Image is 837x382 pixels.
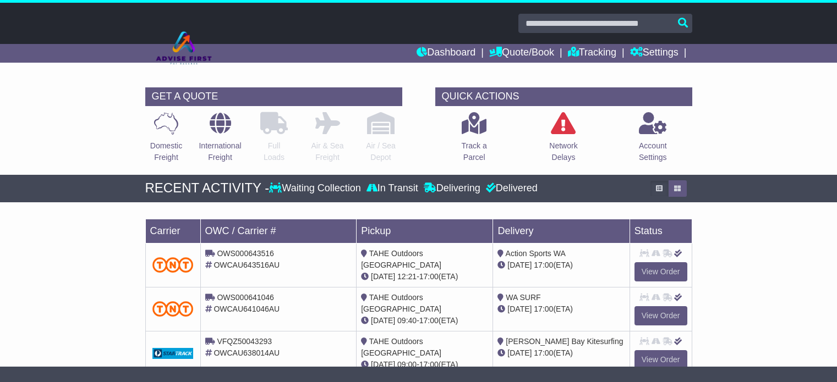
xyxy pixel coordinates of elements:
[361,271,488,283] div: - (ETA)
[145,87,402,106] div: GET A QUOTE
[419,316,439,325] span: 17:00
[145,219,200,243] td: Carrier
[150,140,182,163] p: Domestic Freight
[497,303,625,315] div: (ETA)
[397,272,417,281] span: 12:21
[419,360,439,369] span: 17:00
[638,112,668,169] a: AccountSettings
[217,249,274,258] span: OWS000643516
[534,348,553,357] span: 17:00
[214,261,280,269] span: OWCAU643516AU
[634,350,687,369] a: View Order
[152,257,194,272] img: TNT_Domestic.png
[506,249,566,258] span: Action Sports WA
[506,293,540,302] span: WA SURF
[361,293,441,313] span: TAHE Outdoors [GEOGRAPHIC_DATA]
[507,261,532,269] span: [DATE]
[150,112,183,169] a: DomesticFreight
[361,337,441,357] span: TAHE Outdoors [GEOGRAPHIC_DATA]
[483,182,538,195] div: Delivered
[534,261,553,269] span: 17:00
[630,44,679,63] a: Settings
[397,360,417,369] span: 09:00
[269,182,363,195] div: Waiting Collection
[361,249,441,269] span: TAHE Outdoors [GEOGRAPHIC_DATA]
[361,359,488,370] div: - (ETA)
[493,219,630,243] td: Delivery
[549,140,577,163] p: Network Delays
[199,140,241,163] p: International Freight
[489,44,554,63] a: Quote/Book
[217,337,272,346] span: VFQZ50043293
[435,87,692,106] div: QUICK ACTIONS
[568,44,616,63] a: Tracking
[371,272,395,281] span: [DATE]
[260,140,288,163] p: Full Loads
[371,360,395,369] span: [DATE]
[506,337,623,346] span: [PERSON_NAME] Bay Kitesurfing
[357,219,493,243] td: Pickup
[361,315,488,326] div: - (ETA)
[145,180,270,196] div: RECENT ACTIVITY -
[630,219,692,243] td: Status
[198,112,242,169] a: InternationalFreight
[364,182,421,195] div: In Transit
[366,140,396,163] p: Air / Sea Depot
[421,182,483,195] div: Delivering
[417,44,475,63] a: Dashboard
[152,348,194,359] img: GetCarrierServiceDarkLogo
[549,112,578,169] a: NetworkDelays
[634,262,687,281] a: View Order
[497,259,625,271] div: (ETA)
[507,348,532,357] span: [DATE]
[497,347,625,359] div: (ETA)
[419,272,439,281] span: 17:00
[397,316,417,325] span: 09:40
[507,305,532,313] span: [DATE]
[639,140,667,163] p: Account Settings
[214,305,280,313] span: OWCAU641046AU
[534,305,553,313] span: 17:00
[311,140,343,163] p: Air & Sea Freight
[634,306,687,325] a: View Order
[371,316,395,325] span: [DATE]
[217,293,274,302] span: OWS000641046
[200,219,357,243] td: OWC / Carrier #
[152,301,194,316] img: TNT_Domestic.png
[461,112,488,169] a: Track aParcel
[214,348,280,357] span: OWCAU638014AU
[462,140,487,163] p: Track a Parcel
